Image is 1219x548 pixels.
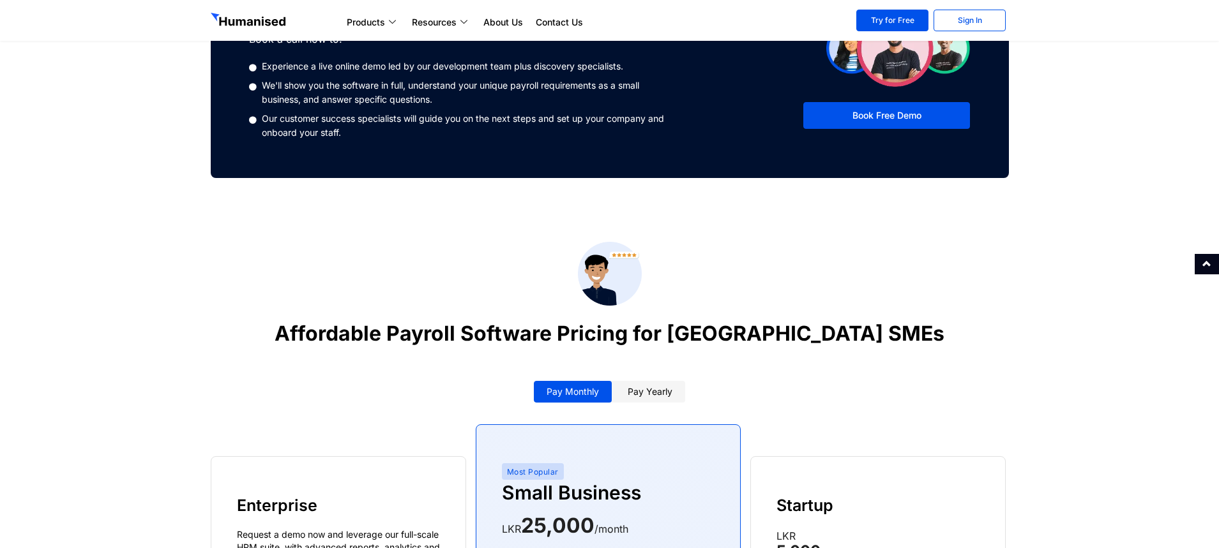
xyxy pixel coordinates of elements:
a: Resources [405,15,477,30]
strong: 25,000 [521,513,594,538]
span: Most Popular [507,467,559,477]
div: LKR /month [502,518,715,537]
span: Our customer success specialists will guide you on the next steps and set up your company and onb... [259,112,667,140]
span: Experience a live online demo led by our development team plus discovery specialists. [259,59,623,73]
a: Sign In [934,10,1006,31]
a: Try for Free [856,10,928,31]
a: Book Free Demo [803,102,970,129]
a: About Us [477,15,529,30]
a: Pay yearly [615,381,685,403]
h5: Small Business [502,480,715,505]
h5: Startup [776,495,980,515]
span: We'll show you the software in full, understand your unique payroll requirements as a small busin... [259,78,667,107]
a: Contact Us [529,15,589,30]
h2: Affordable Payroll Software Pricing for [GEOGRAPHIC_DATA] SMEs [211,318,1009,349]
h5: Enterprise [237,495,440,515]
img: GetHumanised Logo [211,13,289,29]
a: Pay monthly [534,381,612,403]
a: Products [340,15,405,30]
